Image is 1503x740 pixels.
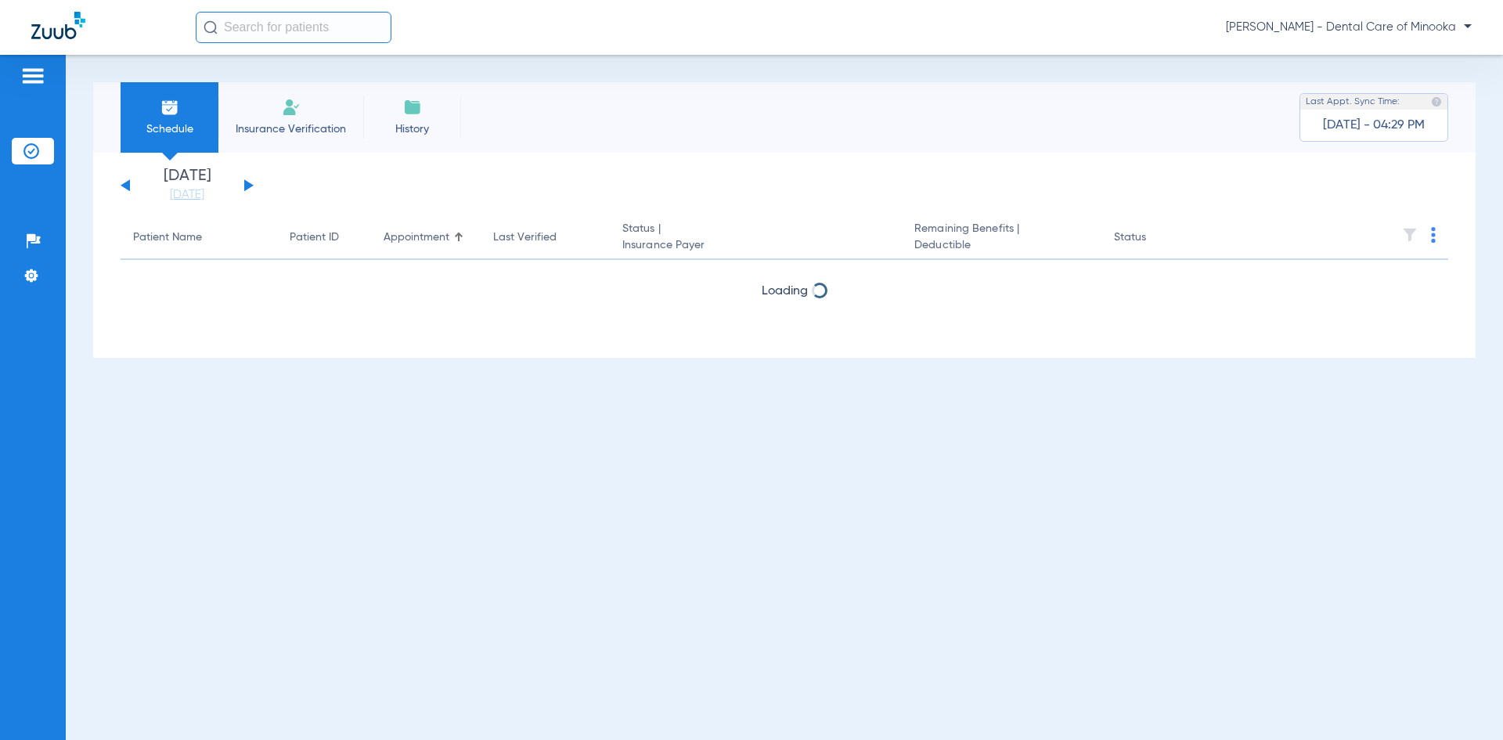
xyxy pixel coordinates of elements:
div: Last Verified [493,229,557,246]
span: Insurance Verification [230,121,351,137]
img: Zuub Logo [31,12,85,39]
span: Schedule [132,121,207,137]
th: Status | [610,216,902,260]
div: Last Verified [493,229,597,246]
th: Remaining Benefits | [902,216,1101,260]
div: Patient Name [133,229,202,246]
span: History [375,121,449,137]
img: Manual Insurance Verification [282,98,301,117]
a: [DATE] [140,187,234,203]
span: [DATE] - 04:29 PM [1323,117,1425,133]
img: group-dot-blue.svg [1431,227,1436,243]
span: Last Appt. Sync Time: [1306,94,1400,110]
div: Patient Name [133,229,265,246]
img: filter.svg [1402,227,1418,243]
th: Status [1101,216,1207,260]
img: History [403,98,422,117]
li: [DATE] [140,168,234,203]
input: Search for patients [196,12,391,43]
div: Patient ID [290,229,339,246]
div: Patient ID [290,229,359,246]
span: Loading [762,285,808,298]
span: Deductible [914,237,1088,254]
span: [PERSON_NAME] - Dental Care of Minooka [1226,20,1472,35]
div: Appointment [384,229,449,246]
span: Insurance Payer [622,237,889,254]
div: Appointment [384,229,468,246]
img: last sync help info [1431,96,1442,107]
img: hamburger-icon [20,67,45,85]
img: Schedule [160,98,179,117]
img: Search Icon [204,20,218,34]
